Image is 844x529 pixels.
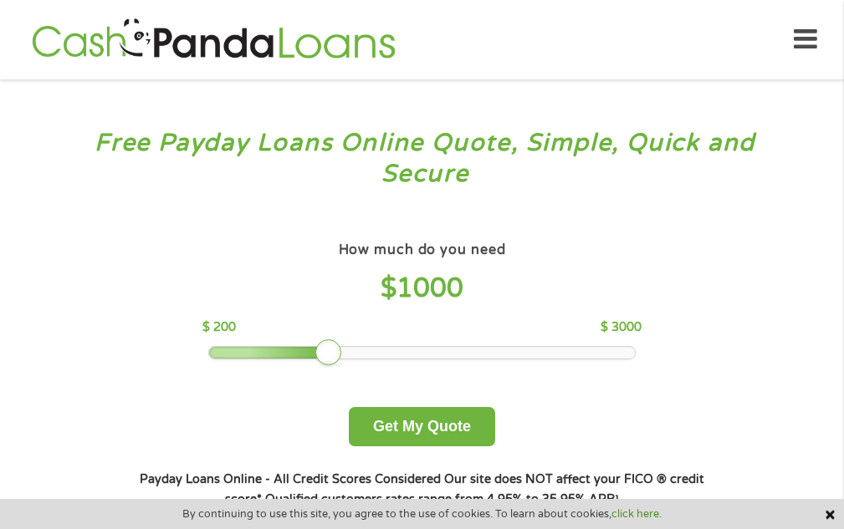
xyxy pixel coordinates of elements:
button: Get My Quote [349,407,495,446]
h3: Free Payday Loans Online Quote, Simple, Quick and Secure [49,128,796,191]
strong: Payday Loans Online - All Credit Scores Considered [140,472,441,486]
strong: Our site does NOT affect your FICO ® credit score* [225,472,704,506]
span: 1000 [396,272,463,304]
a: click here. [611,507,662,521]
h4: $ [202,272,642,306]
h4: How much do you need [339,242,506,259]
span: By continuing to use this site, you agree to the use of cookies. To learn about cookies, [182,508,662,520]
p: $ 200 [202,318,236,337]
strong: Qualified customers rates range from 4.95% to 35.95% APR¹ [265,492,619,506]
p: $ 3000 [601,318,642,337]
img: GetLoanNow Logo [27,16,400,64]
